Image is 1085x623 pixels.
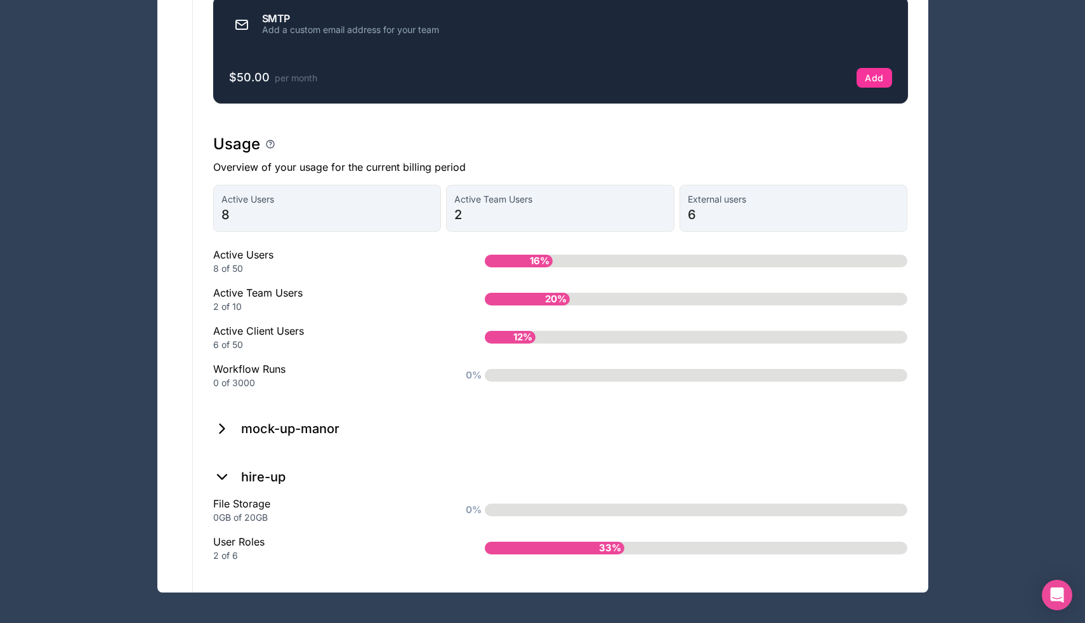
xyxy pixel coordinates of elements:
div: SMTP [262,13,439,23]
div: 8 of 50 [213,262,445,275]
div: Active Team Users [213,285,445,313]
button: Add [857,68,891,88]
div: 2 of 6 [213,549,445,562]
div: User Roles [213,534,445,562]
span: per month [275,72,317,83]
h2: hire-up [241,468,286,486]
span: 0% [463,365,485,386]
span: External users [688,193,900,206]
div: Workflow Runs [213,361,445,389]
div: Add [865,72,883,84]
span: 16% [527,251,553,272]
span: 2 [454,206,666,224]
div: 0 of 3000 [213,377,445,389]
div: Open Intercom Messenger [1042,580,1072,610]
h2: mock-up-manor [241,420,339,438]
div: 0GB of 20GB [213,511,445,524]
div: 6 of 50 [213,338,445,351]
span: 20% [542,289,570,310]
span: 12% [510,327,536,348]
span: Active Team Users [454,193,666,206]
span: $50.00 [229,70,270,84]
div: File Storage [213,496,445,524]
div: 2 of 10 [213,300,445,313]
p: Overview of your usage for the current billing period [213,159,908,175]
div: Add a custom email address for your team [262,23,439,36]
span: 8 [221,206,433,224]
h1: Usage [213,134,260,154]
div: Active Client Users [213,323,445,351]
span: 6 [688,206,900,224]
span: 33% [596,538,624,559]
div: Active Users [213,247,445,275]
span: Active Users [221,193,433,206]
span: 0% [463,500,485,521]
